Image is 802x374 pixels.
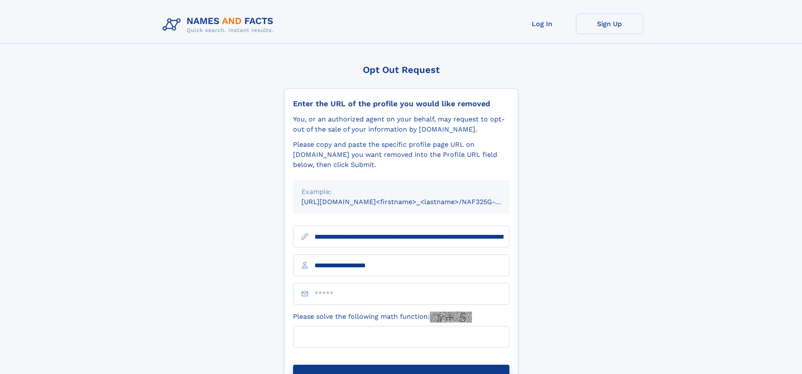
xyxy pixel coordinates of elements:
[293,140,509,170] div: Please copy and paste the specific profile page URL on [DOMAIN_NAME] you want removed into the Pr...
[301,187,501,197] div: Example:
[284,65,518,75] div: Opt Out Request
[576,13,643,34] a: Sign Up
[293,114,509,135] div: You, or an authorized agent on your behalf, may request to opt-out of the sale of your informatio...
[509,13,576,34] a: Log In
[301,198,525,206] small: [URL][DOMAIN_NAME]<firstname>_<lastname>/NAF325G-xxxxxxxx
[293,312,472,323] label: Please solve the following math function:
[293,99,509,108] div: Enter the URL of the profile you would like removed
[159,13,280,36] img: Logo Names and Facts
